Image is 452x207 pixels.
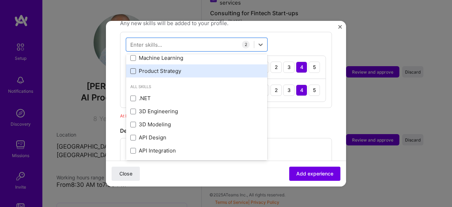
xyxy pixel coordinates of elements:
div: .NET [130,94,263,102]
div: 5 [309,85,320,96]
label: Description [120,127,150,134]
span: Add experience [296,170,333,177]
div: All Skills [126,83,267,91]
div: Machine Learning [130,54,263,62]
div: API Design [130,134,263,141]
div: 2 [270,62,282,73]
div: 3 [283,85,295,96]
div: 3D Engineering [130,108,263,115]
button: Add experience [289,166,340,180]
div: Enter skills... [130,41,162,48]
div: 2 [270,85,282,96]
div: 3 [283,62,295,73]
div: 4 [296,62,307,73]
span: Close [119,170,132,177]
div: 5 [309,62,320,73]
div: 2 [242,41,250,48]
div: Product Strategy [130,67,263,75]
div: API Integration [130,147,263,154]
div: APNS [130,160,263,167]
button: Close [112,166,140,180]
span: Any new skills will be added to your profile. [120,19,332,28]
div: 4 [296,85,307,96]
button: Close [338,25,342,33]
span: At least one skill is required [120,113,174,119]
div: 3D Modeling [130,121,263,128]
